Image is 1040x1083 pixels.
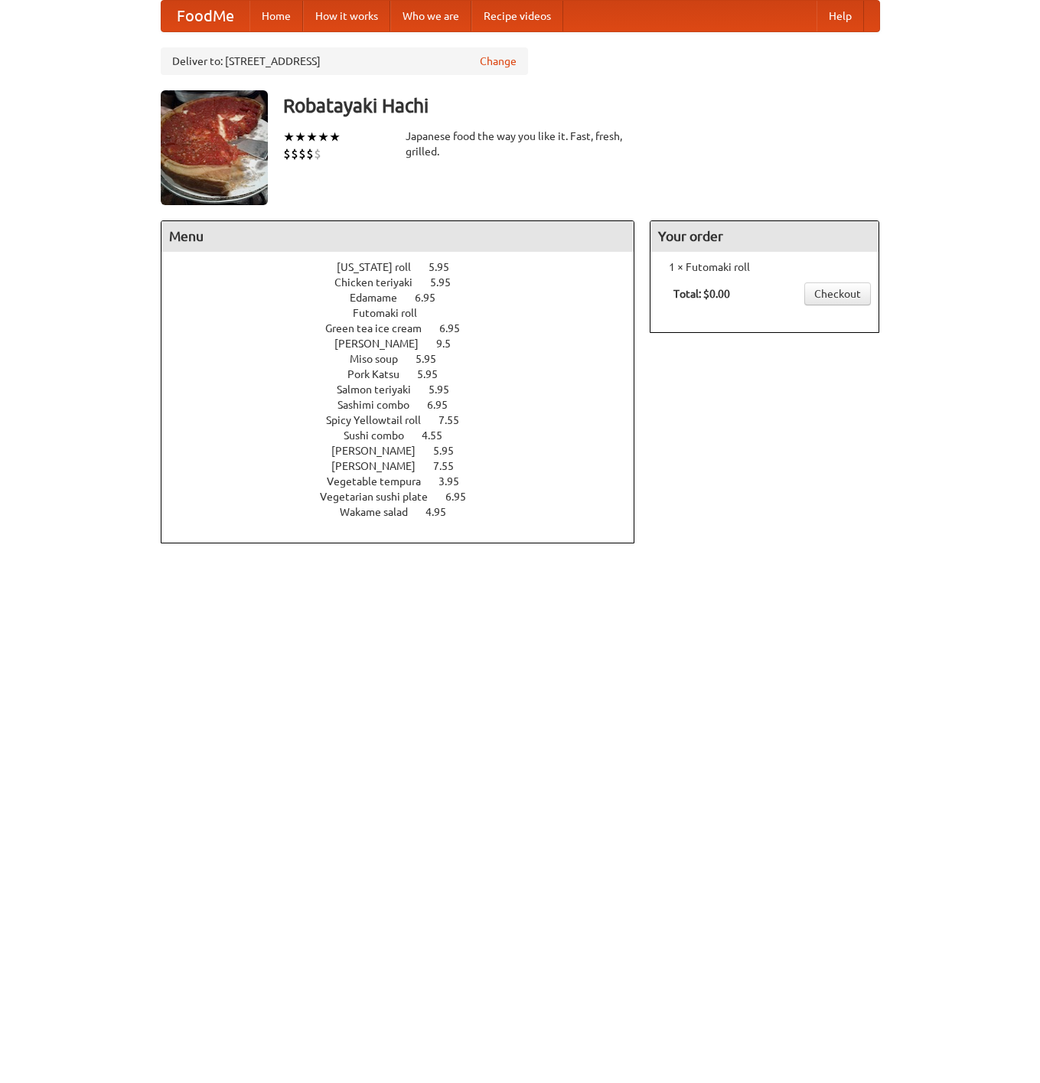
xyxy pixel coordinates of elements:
[438,414,474,426] span: 7.55
[471,1,563,31] a: Recipe videos
[337,261,478,273] a: [US_STATE] roll 5.95
[331,445,431,457] span: [PERSON_NAME]
[673,288,730,300] b: Total: $0.00
[331,445,482,457] a: [PERSON_NAME] 5.95
[329,129,341,145] li: ★
[306,129,318,145] li: ★
[306,145,314,162] li: $
[350,353,413,365] span: Miso soup
[331,460,431,472] span: [PERSON_NAME]
[417,368,453,380] span: 5.95
[416,353,452,365] span: 5.95
[326,414,436,426] span: Spicy Yellowtail roll
[353,307,432,319] span: Futomaki roll
[325,322,437,334] span: Green tea ice cream
[334,276,479,289] a: Chicken teriyaki 5.95
[422,429,458,442] span: 4.55
[350,292,412,304] span: Edamame
[337,261,426,273] span: [US_STATE] roll
[429,261,465,273] span: 5.95
[327,475,436,488] span: Vegetable tempura
[334,338,434,350] span: [PERSON_NAME]
[334,276,428,289] span: Chicken teriyaki
[331,460,482,472] a: [PERSON_NAME] 7.55
[430,276,466,289] span: 5.95
[295,129,306,145] li: ★
[480,54,517,69] a: Change
[291,145,298,162] li: $
[433,445,469,457] span: 5.95
[429,383,465,396] span: 5.95
[350,353,465,365] a: Miso soup 5.95
[320,491,494,503] a: Vegetarian sushi plate 6.95
[283,129,295,145] li: ★
[433,460,469,472] span: 7.55
[337,399,425,411] span: Sashimi combo
[804,282,871,305] a: Checkout
[658,259,871,275] li: 1 × Futomaki roll
[327,475,487,488] a: Vegetable tempura 3.95
[445,491,481,503] span: 6.95
[347,368,415,380] span: Pork Katsu
[298,145,306,162] li: $
[318,129,329,145] li: ★
[425,506,461,518] span: 4.95
[427,399,463,411] span: 6.95
[390,1,471,31] a: Who we are
[337,383,426,396] span: Salmon teriyaki
[439,322,475,334] span: 6.95
[350,292,464,304] a: Edamame 6.95
[344,429,419,442] span: Sushi combo
[337,383,478,396] a: Salmon teriyaki 5.95
[303,1,390,31] a: How it works
[283,90,880,121] h3: Robatayaki Hachi
[326,414,487,426] a: Spicy Yellowtail roll 7.55
[161,47,528,75] div: Deliver to: [STREET_ADDRESS]
[353,307,461,319] a: Futomaki roll
[340,506,423,518] span: Wakame salad
[436,338,466,350] span: 9.5
[817,1,864,31] a: Help
[415,292,451,304] span: 6.95
[314,145,321,162] li: $
[406,129,635,159] div: Japanese food the way you like it. Fast, fresh, grilled.
[320,491,443,503] span: Vegetarian sushi plate
[334,338,479,350] a: [PERSON_NAME] 9.5
[347,368,466,380] a: Pork Katsu 5.95
[344,429,471,442] a: Sushi combo 4.55
[249,1,303,31] a: Home
[438,475,474,488] span: 3.95
[340,506,474,518] a: Wakame salad 4.95
[283,145,291,162] li: $
[161,1,249,31] a: FoodMe
[325,322,488,334] a: Green tea ice cream 6.95
[337,399,476,411] a: Sashimi combo 6.95
[161,90,268,205] img: angular.jpg
[650,221,879,252] h4: Your order
[161,221,634,252] h4: Menu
